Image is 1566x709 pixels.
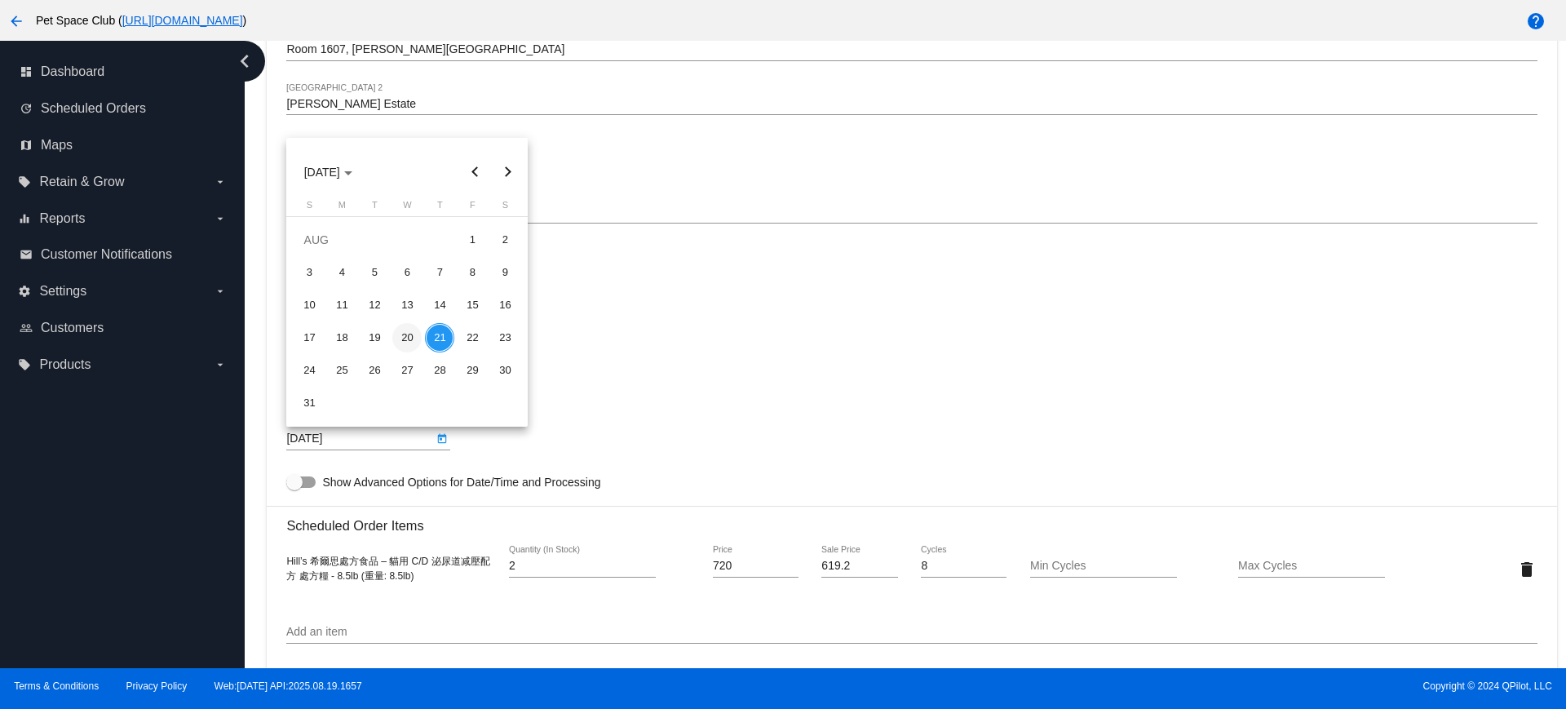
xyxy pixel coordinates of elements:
[294,323,324,352] div: 17
[489,224,521,256] td: August 2, 2025
[490,258,520,287] div: 9
[360,290,389,320] div: 12
[391,321,423,354] td: August 20, 2025
[327,356,356,385] div: 25
[293,224,456,256] td: AUG
[325,321,358,354] td: August 18, 2025
[294,356,324,385] div: 24
[325,289,358,321] td: August 11, 2025
[458,290,487,320] div: 15
[327,323,356,352] div: 18
[489,200,521,216] th: Saturday
[490,290,520,320] div: 16
[456,321,489,354] td: August 22, 2025
[291,156,365,188] button: Choose month and year
[325,200,358,216] th: Monday
[360,323,389,352] div: 19
[391,256,423,289] td: August 6, 2025
[360,356,389,385] div: 26
[456,354,489,387] td: August 29, 2025
[294,290,324,320] div: 10
[456,289,489,321] td: August 15, 2025
[325,354,358,387] td: August 25, 2025
[423,321,456,354] td: August 21, 2025
[293,354,325,387] td: August 24, 2025
[490,225,520,255] div: 2
[423,256,456,289] td: August 7, 2025
[391,354,423,387] td: August 27, 2025
[360,258,389,287] div: 5
[358,321,391,354] td: August 19, 2025
[293,387,325,419] td: August 31, 2025
[490,356,520,385] div: 30
[294,258,324,287] div: 3
[423,289,456,321] td: August 14, 2025
[392,323,422,352] div: 20
[458,156,491,188] button: Previous month
[294,388,324,418] div: 31
[392,356,422,385] div: 27
[458,323,487,352] div: 22
[458,356,487,385] div: 29
[327,258,356,287] div: 4
[293,256,325,289] td: August 3, 2025
[491,156,524,188] button: Next month
[489,354,521,387] td: August 30, 2025
[456,256,489,289] td: August 8, 2025
[425,356,454,385] div: 28
[392,258,422,287] div: 6
[423,354,456,387] td: August 28, 2025
[425,258,454,287] div: 7
[358,354,391,387] td: August 26, 2025
[425,323,454,352] div: 21
[456,200,489,216] th: Friday
[425,290,454,320] div: 14
[293,289,325,321] td: August 10, 2025
[391,289,423,321] td: August 13, 2025
[391,200,423,216] th: Wednesday
[456,224,489,256] td: August 1, 2025
[358,289,391,321] td: August 12, 2025
[490,323,520,352] div: 23
[327,290,356,320] div: 11
[293,200,325,216] th: Sunday
[358,200,391,216] th: Tuesday
[304,166,352,179] span: [DATE]
[489,289,521,321] td: August 16, 2025
[325,256,358,289] td: August 4, 2025
[293,321,325,354] td: August 17, 2025
[358,256,391,289] td: August 5, 2025
[458,225,487,255] div: 1
[423,200,456,216] th: Thursday
[489,321,521,354] td: August 23, 2025
[489,256,521,289] td: August 9, 2025
[392,290,422,320] div: 13
[458,258,487,287] div: 8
